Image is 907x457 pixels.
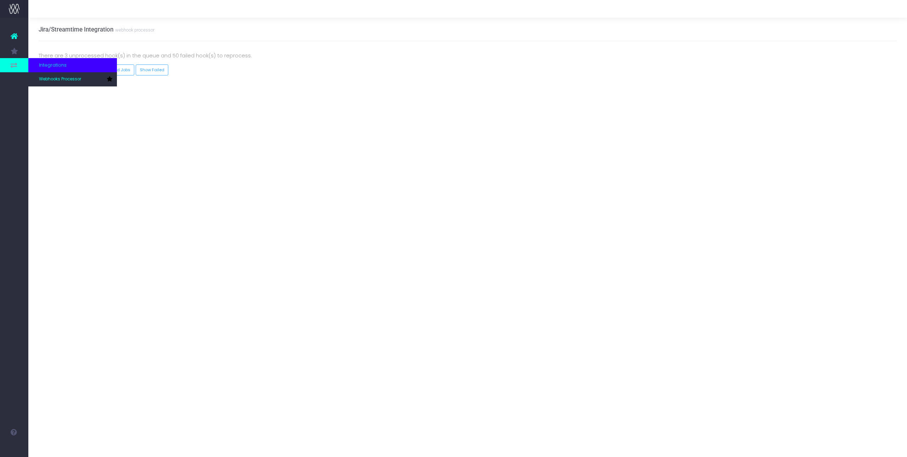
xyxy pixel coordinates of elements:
[39,26,154,33] h3: Jira/Streamtime Integration
[136,64,168,75] a: Show Failed
[39,51,897,60] p: There are 3 unprocessed hook(s) in the queue and 50 failed hook(s) to reprocess.
[9,443,19,453] img: images/default_profile_image.png
[28,72,117,86] a: Webhooks Processor
[113,26,154,33] small: webhook processor
[39,62,67,69] span: Integrations
[33,75,902,83] div: No issues to process
[39,76,81,83] span: Webhooks Processor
